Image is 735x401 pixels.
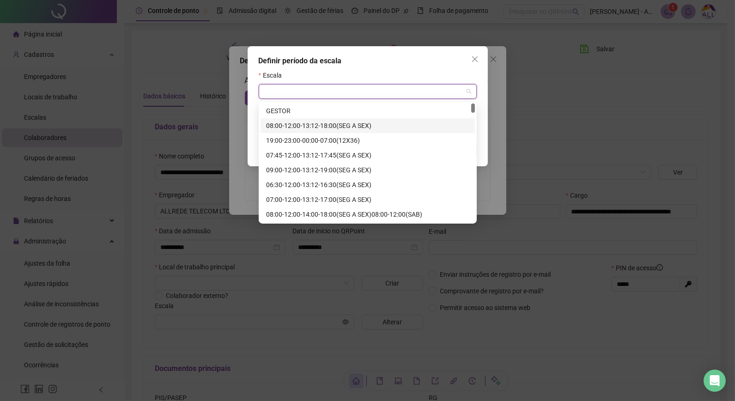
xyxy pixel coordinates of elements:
div: 08:00-12:00-14:00-18:00(SEG A SEX)08:00-12:00(SAB) [261,207,475,222]
div: 08:00-12:00-13:12-18:00(SEG A SEX) [266,121,469,131]
div: 08:00-12:00-13:12-18:00(SEG A SEX) [261,118,475,133]
div: 19:00-23:00-00:00-07:00(12X36) [261,133,475,148]
button: Close [468,52,482,67]
div: 08:00-12:00-14:00-18:00(SEG A SEX)08:00-12:00(SAB) [266,209,469,219]
div: 06:30-12:00-13:12-16:30(SEG A SEX) [266,180,469,190]
div: 19:00-23:00-00:00-07:00(12X36) [266,135,469,146]
div: 07:45-12:00-13:12-17:45(SEG A SEX) [261,148,475,163]
div: Open Intercom Messenger [704,370,726,392]
div: 09:00-12:00-13:12-19:00(SEG A SEX) [261,163,475,177]
div: 09:00-12:00-13:12-19:00(SEG A SEX) [266,165,469,175]
label: Escala [259,70,288,80]
div: Definir período da escala [259,55,477,67]
div: 07:00-12:00-13:12-17:00(SEG A SEX) [261,192,475,207]
div: GESTOR [261,103,475,118]
span: close [471,55,479,63]
div: GESTOR [266,106,469,116]
div: 06:30-12:00-13:12-16:30(SEG A SEX) [261,177,475,192]
div: 07:00-12:00-13:12-17:00(SEG A SEX) [266,194,469,205]
div: 07:45-12:00-13:12-17:45(SEG A SEX) [266,150,469,160]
